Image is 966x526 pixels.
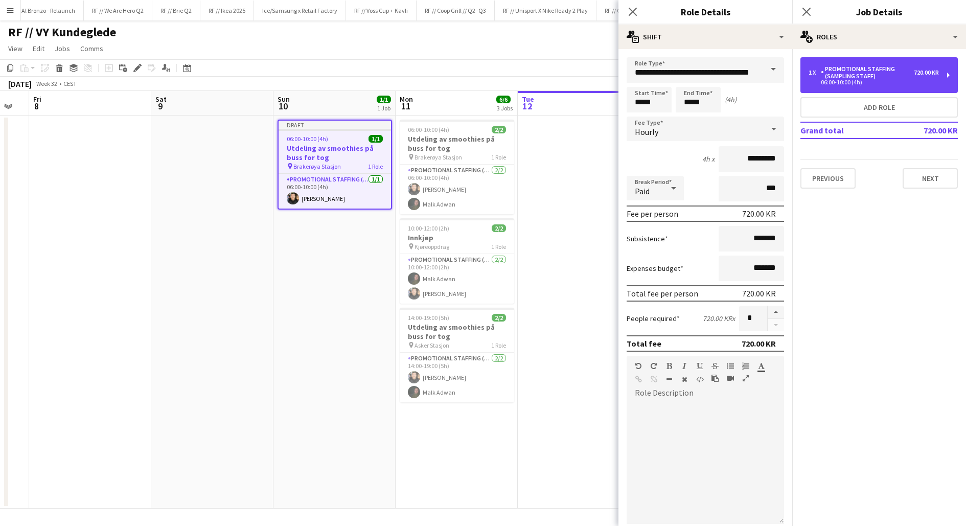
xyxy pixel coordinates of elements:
span: Week 32 [34,80,59,87]
span: Mon [400,95,413,104]
button: Increase [768,306,784,319]
button: Insert video [727,374,734,382]
span: 2/2 [492,126,506,133]
button: Underline [696,362,703,370]
span: 9 [154,100,167,112]
button: Next [903,168,958,189]
span: Paid [635,186,650,196]
h3: Role Details [618,5,792,18]
button: RF // Unisport X Nike Ready 2 Play [495,1,596,20]
a: View [4,42,27,55]
button: RF // Voss Cup + Kavli [346,1,417,20]
span: 2/2 [492,314,506,322]
span: Kjøreoppdrag [415,243,449,250]
div: 720.00 KR [742,288,776,299]
label: Expenses budget [627,264,683,273]
div: 720.00 KR [742,338,776,349]
button: Ordered List [742,362,749,370]
button: Ice/Samsung x Retail Factory [254,1,346,20]
span: 14:00-19:00 (5h) [408,314,449,322]
button: RF // We Are Hero Q2 [84,1,152,20]
app-card-role: Promotional Staffing (Sampling Staff)2/214:00-19:00 (5h)[PERSON_NAME]Malk Adwan [400,353,514,402]
span: 6/6 [496,96,511,103]
app-card-role: Promotional Staffing (Sampling Staff)2/206:00-10:00 (4h)[PERSON_NAME]Malk Adwan [400,165,514,214]
span: 1 Role [368,163,383,170]
button: Strikethrough [711,362,719,370]
span: 06:00-10:00 (4h) [287,135,328,143]
div: Draft [279,121,391,129]
button: Clear Formatting [681,375,688,383]
span: Edit [33,44,44,53]
button: RF // Ikea 2025 [200,1,254,20]
span: Brakerøya Stasjon [293,163,341,170]
span: Sun [278,95,290,104]
a: Edit [29,42,49,55]
a: Comms [76,42,107,55]
span: Brakerøya Stasjon [415,153,462,161]
div: 4h x [702,154,715,164]
div: 06:00-10:00 (4h) [809,80,939,85]
span: Fri [33,95,41,104]
app-job-card: 14:00-19:00 (5h)2/2Utdeling av smoothies på buss for tog Asker Stasjon1 RolePromotional Staffing ... [400,308,514,402]
label: Subsistence [627,234,668,243]
span: 1 Role [491,153,506,161]
app-job-card: 10:00-12:00 (2h)2/2Innkjøp Kjøreoppdrag1 RolePromotional Staffing (Sampling Staff)2/210:00-12:00 ... [400,218,514,304]
button: Horizontal Line [665,375,673,383]
button: Italic [681,362,688,370]
div: Draft06:00-10:00 (4h)1/1Utdeling av smoothies på buss for tog Brakerøya Stasjon1 RolePromotional ... [278,120,392,210]
app-card-role: Promotional Staffing (Sampling Staff)2/210:00-12:00 (2h)Malk Adwan[PERSON_NAME] [400,254,514,304]
span: Asker Stasjon [415,341,449,349]
button: RF // Brie Q2 [152,1,200,20]
span: Hourly [635,127,658,137]
span: 1/1 [369,135,383,143]
div: 720.00 KR [914,69,939,76]
span: 10:00-12:00 (2h) [408,224,449,232]
div: (4h) [725,95,737,104]
div: 720.00 KR x [703,314,735,323]
div: [DATE] [8,79,32,89]
span: 06:00-10:00 (4h) [408,126,449,133]
div: 3 Jobs [497,104,513,112]
div: Promotional Staffing (Sampling Staff) [821,65,914,80]
button: Unordered List [727,362,734,370]
div: Total fee per person [627,288,698,299]
button: Redo [650,362,657,370]
app-job-card: 06:00-10:00 (4h)2/2Utdeling av smoothies på buss for tog Brakerøya Stasjon1 RolePromotional Staff... [400,120,514,214]
h3: Job Details [792,5,966,18]
button: Undo [635,362,642,370]
button: Previous [800,168,856,189]
div: Roles [792,25,966,49]
h1: RF // VY Kundeglede [8,25,116,40]
button: Add role [800,97,958,118]
h3: Innkjøp [400,233,514,242]
label: People required [627,314,680,323]
button: RF // Coop Grill // Q2 -Q3 [417,1,495,20]
span: Tue [522,95,534,104]
button: HTML Code [696,375,703,383]
button: Text Color [757,362,765,370]
h3: Utdeling av smoothies på buss for tog [400,323,514,341]
td: Grand total [800,122,893,139]
span: 2/2 [492,224,506,232]
span: Jobs [55,44,70,53]
span: 10 [276,100,290,112]
app-card-role: Promotional Staffing (Sampling Staff)1/106:00-10:00 (4h)[PERSON_NAME] [279,174,391,209]
span: 12 [520,100,534,112]
h3: Utdeling av smoothies på buss for tog [400,134,514,153]
span: 1 Role [491,243,506,250]
a: Jobs [51,42,74,55]
span: 8 [32,100,41,112]
div: 1 Job [377,104,390,112]
div: CEST [63,80,77,87]
button: RF // Q-meieriene Q1-Q2 [596,1,677,20]
span: View [8,44,22,53]
span: Sat [155,95,167,104]
button: Bold [665,362,673,370]
div: Fee per person [627,209,678,219]
span: 11 [398,100,413,112]
span: 1/1 [377,96,391,103]
button: Paste as plain text [711,374,719,382]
